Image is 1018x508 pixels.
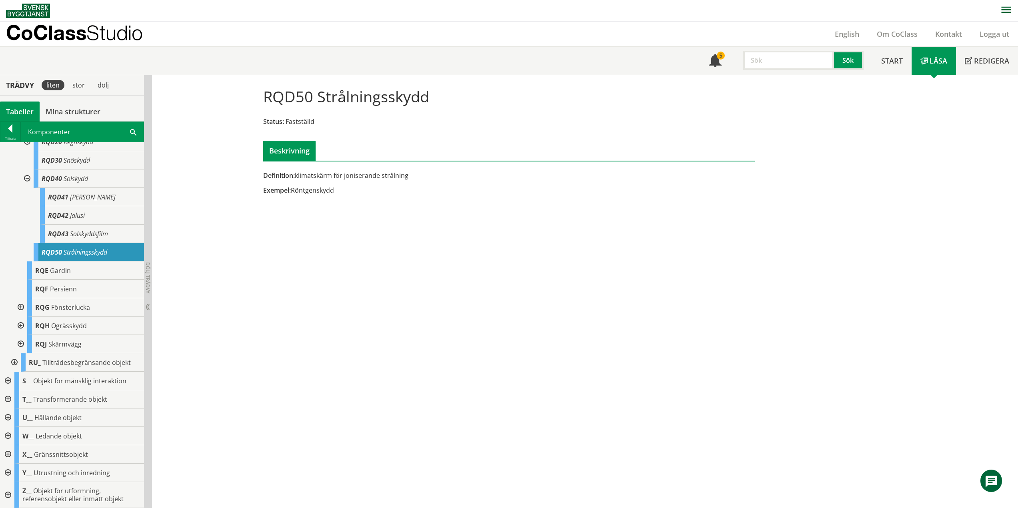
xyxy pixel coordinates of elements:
[42,156,62,165] span: RQD30
[743,51,834,70] input: Sök
[40,102,106,122] a: Mina strukturer
[263,141,316,161] div: Beskrivning
[35,266,48,275] span: RQE
[22,413,33,422] span: U__
[971,29,1018,39] a: Logga ut
[21,122,144,142] div: Komponenter
[35,321,50,330] span: RQH
[50,285,77,293] span: Persienn
[709,55,722,68] span: Notifikationer
[64,174,88,183] span: Solskydd
[263,117,284,126] span: Status:
[926,29,971,39] a: Kontakt
[35,340,47,349] span: RQJ
[22,432,34,440] span: W__
[263,186,587,195] div: Röntgenskydd
[144,262,151,293] span: Dölj trädvy
[263,171,587,180] div: klimatskärm för joniserande strålning
[42,248,62,257] span: RQD50
[956,47,1018,75] a: Redigera
[33,377,126,385] span: Objekt för mänsklig interaktion
[36,432,82,440] span: Ledande objekt
[34,450,88,459] span: Gränssnittsobjekt
[70,211,85,220] span: Jalusi
[263,171,295,180] span: Definition:
[48,340,82,349] span: Skärmvägg
[51,321,87,330] span: Ogrässkydd
[22,486,32,495] span: Z__
[717,52,725,60] div: 5
[48,193,68,201] span: RQD41
[263,186,291,195] span: Exempel:
[51,303,90,312] span: Fönsterlucka
[42,174,62,183] span: RQD40
[868,29,926,39] a: Om CoClass
[22,468,32,477] span: Y__
[930,56,947,66] span: Läsa
[700,47,730,75] a: 5
[974,56,1009,66] span: Redigera
[34,468,110,477] span: Utrustning och inredning
[42,80,64,90] div: liten
[286,117,314,126] span: Fastställd
[0,135,20,142] div: Tillbaka
[42,358,131,367] span: Tillträdesbegränsande objekt
[22,486,124,503] span: Objekt för utformning, referensobjekt eller inmätt objekt
[33,395,107,404] span: Transformerande objekt
[826,29,868,39] a: English
[68,80,90,90] div: stor
[130,127,136,136] span: Sök i tabellen
[6,22,160,46] a: CoClassStudio
[22,395,32,404] span: T__
[912,47,956,75] a: Läsa
[834,51,864,70] button: Sök
[263,88,429,105] h1: RQD50 Strålningsskydd
[93,80,114,90] div: dölj
[6,28,143,37] p: CoClass
[6,4,50,18] img: Svensk Byggtjänst
[50,266,71,275] span: Gardin
[70,193,116,201] span: [PERSON_NAME]
[35,303,50,312] span: RQG
[70,229,108,238] span: Solskyddsfilm
[22,450,32,459] span: X__
[2,81,38,90] div: Trädvy
[22,377,32,385] span: S__
[34,413,82,422] span: Hållande objekt
[48,229,68,238] span: RQD43
[881,56,903,66] span: Start
[64,248,107,257] span: Strålningsskydd
[35,285,48,293] span: RQF
[872,47,912,75] a: Start
[29,358,41,367] span: RU_
[86,21,143,44] span: Studio
[64,156,90,165] span: Snöskydd
[48,211,68,220] span: RQD42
